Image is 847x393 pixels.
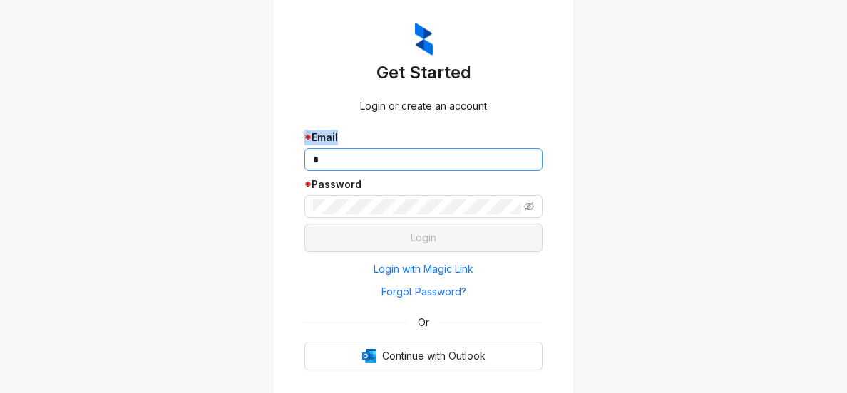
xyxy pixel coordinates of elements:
[304,342,543,370] button: OutlookContinue with Outlook
[304,177,543,192] div: Password
[304,224,543,252] button: Login
[524,201,534,211] span: eye-invisible
[304,61,543,84] h3: Get Started
[304,258,543,281] button: Login with Magic Link
[304,130,543,145] div: Email
[415,23,433,56] img: ZumaIcon
[382,348,486,364] span: Continue with Outlook
[374,261,473,277] span: Login with Magic Link
[304,98,543,114] div: Login or create an account
[362,349,376,363] img: Outlook
[304,281,543,303] button: Forgot Password?
[381,284,466,300] span: Forgot Password?
[408,315,439,330] span: Or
